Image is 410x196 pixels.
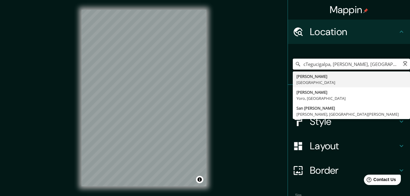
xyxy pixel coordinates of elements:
[310,115,398,128] h4: Style
[310,164,398,176] h4: Border
[356,172,403,189] iframe: Help widget launcher
[288,134,410,158] div: Layout
[296,73,406,79] div: [PERSON_NAME]
[296,79,406,85] div: [GEOGRAPHIC_DATA]
[288,20,410,44] div: Location
[310,140,398,152] h4: Layout
[288,85,410,109] div: Pins
[310,26,398,38] h4: Location
[296,111,406,117] div: [PERSON_NAME], [GEOGRAPHIC_DATA][PERSON_NAME]
[296,95,406,101] div: Yoro, [GEOGRAPHIC_DATA]
[293,59,410,70] input: Pick your city or area
[82,10,206,186] canvas: Map
[296,105,406,111] div: San [PERSON_NAME]
[330,4,368,16] h4: Mappin
[296,89,406,95] div: [PERSON_NAME]
[288,158,410,183] div: Border
[363,8,368,13] img: pin-icon.png
[196,176,203,183] button: Toggle attribution
[288,109,410,134] div: Style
